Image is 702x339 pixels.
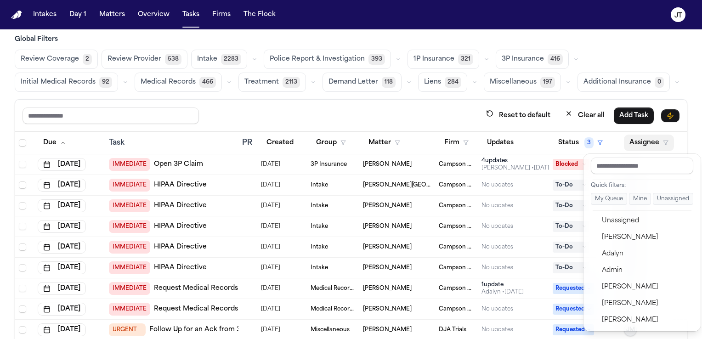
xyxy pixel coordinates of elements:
div: Quick filters: [591,182,693,189]
div: Assignee [583,154,701,331]
button: Mine [629,193,651,205]
div: Admin [602,265,691,276]
button: My Queue [591,193,627,205]
div: [PERSON_NAME] [602,282,691,293]
div: Unassigned [602,215,691,226]
div: [PERSON_NAME] [602,232,691,243]
div: Adalyn [602,249,691,260]
div: [PERSON_NAME] [602,298,691,309]
div: [PERSON_NAME] [602,315,691,326]
button: Assignee [624,135,674,151]
button: Unassigned [653,193,693,205]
